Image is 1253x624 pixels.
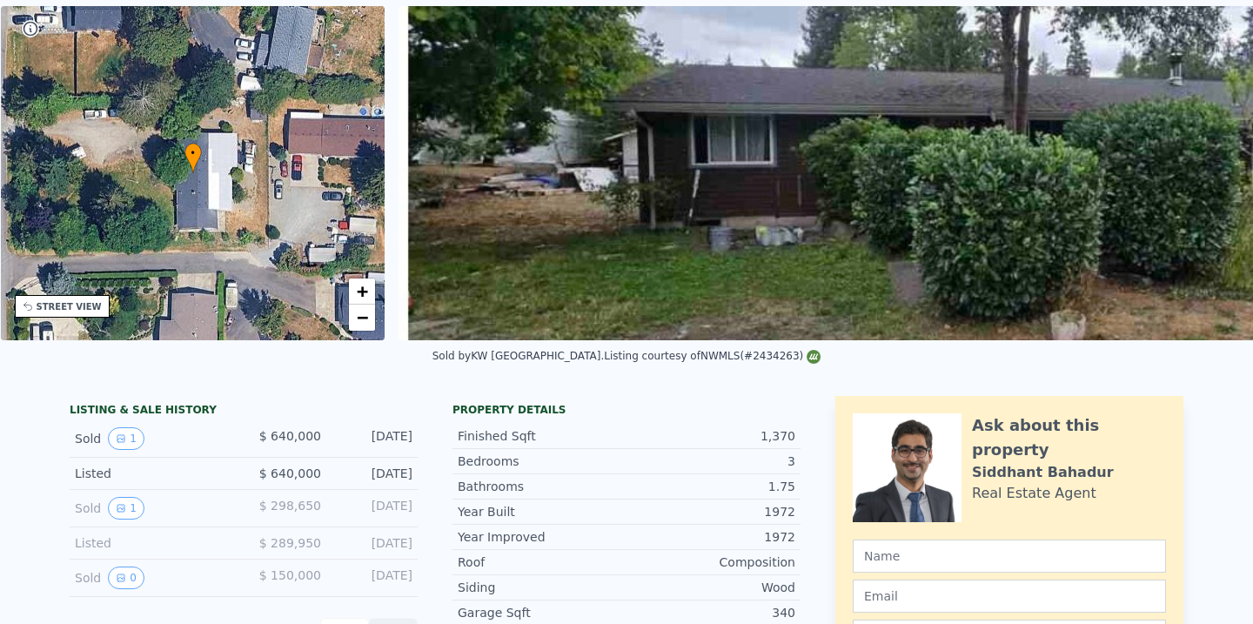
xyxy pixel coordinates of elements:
[75,427,230,450] div: Sold
[458,427,626,445] div: Finished Sqft
[972,483,1096,504] div: Real Estate Agent
[626,427,795,445] div: 1,370
[335,567,412,589] div: [DATE]
[452,403,801,417] div: Property details
[458,478,626,495] div: Bathrooms
[626,453,795,470] div: 3
[70,403,418,420] div: LISTING & SALE HISTORY
[37,300,102,313] div: STREET VIEW
[458,503,626,520] div: Year Built
[458,579,626,596] div: Siding
[335,427,412,450] div: [DATE]
[75,567,230,589] div: Sold
[807,350,821,364] img: NWMLS Logo
[626,604,795,621] div: 340
[357,280,368,302] span: +
[458,604,626,621] div: Garage Sqft
[458,528,626,546] div: Year Improved
[626,478,795,495] div: 1.75
[259,499,321,513] span: $ 298,650
[853,580,1166,613] input: Email
[259,429,321,443] span: $ 640,000
[108,497,144,520] button: View historical data
[108,427,144,450] button: View historical data
[626,554,795,571] div: Composition
[357,306,368,328] span: −
[184,145,202,161] span: •
[626,503,795,520] div: 1972
[349,305,375,331] a: Zoom out
[626,528,795,546] div: 1972
[259,568,321,582] span: $ 150,000
[458,554,626,571] div: Roof
[259,466,321,480] span: $ 640,000
[349,278,375,305] a: Zoom in
[626,579,795,596] div: Wood
[972,413,1166,462] div: Ask about this property
[432,350,605,362] div: Sold by KW [GEOGRAPHIC_DATA] .
[75,497,230,520] div: Sold
[259,536,321,550] span: $ 289,950
[853,540,1166,573] input: Name
[75,465,230,482] div: Listed
[972,462,1114,483] div: Siddhant Bahadur
[604,350,821,362] div: Listing courtesy of NWMLS (#2434263)
[335,534,412,552] div: [DATE]
[184,143,202,173] div: •
[335,465,412,482] div: [DATE]
[458,453,626,470] div: Bedrooms
[335,497,412,520] div: [DATE]
[108,567,144,589] button: View historical data
[75,534,230,552] div: Listed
